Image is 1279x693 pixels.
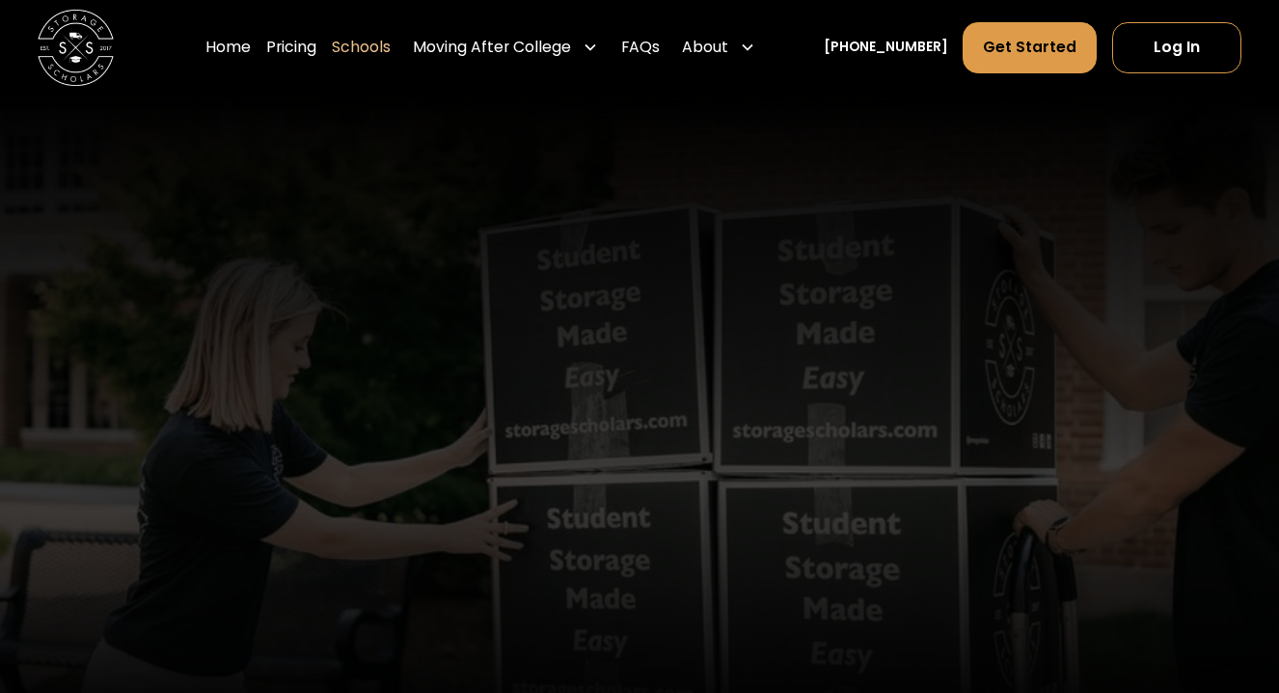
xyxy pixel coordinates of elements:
div: Moving After College [413,36,571,59]
a: Pricing [266,21,316,74]
div: Moving After College [406,21,606,74]
div: About [682,36,728,59]
div: About [674,21,762,74]
a: Home [205,21,251,74]
a: FAQs [621,21,660,74]
a: [PHONE_NUMBER] [824,38,948,58]
a: Log In [1112,22,1241,73]
a: Schools [332,21,391,74]
img: Storage Scholars main logo [38,10,114,86]
a: Get Started [963,22,1096,73]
